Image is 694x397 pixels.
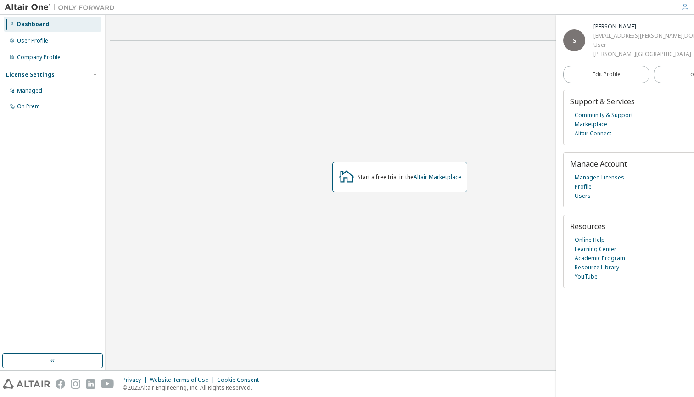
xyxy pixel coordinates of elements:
img: youtube.svg [101,379,114,389]
a: Marketplace [575,120,607,129]
span: Edit Profile [593,71,621,78]
span: S [573,37,576,45]
img: Altair One [5,3,119,12]
a: Academic Program [575,254,625,263]
a: Profile [575,182,592,191]
a: Learning Center [575,245,616,254]
img: instagram.svg [71,379,80,389]
img: linkedin.svg [86,379,95,389]
a: Users [575,191,591,201]
span: Support & Services [570,96,635,106]
a: Community & Support [575,111,633,120]
a: YouTube [575,272,598,281]
span: Resources [570,221,605,231]
div: User Profile [17,37,48,45]
a: Online Help [575,235,605,245]
div: On Prem [17,103,40,110]
div: Company Profile [17,54,61,61]
div: Managed [17,87,42,95]
a: Managed Licenses [575,173,624,182]
div: Cookie Consent [217,376,264,384]
a: Altair Connect [575,129,611,138]
img: altair_logo.svg [3,379,50,389]
div: Privacy [123,376,150,384]
a: Edit Profile [563,66,649,83]
p: © 2025 Altair Engineering, Inc. All Rights Reserved. [123,384,264,391]
a: Resource Library [575,263,619,272]
img: facebook.svg [56,379,65,389]
a: Altair Marketplace [414,173,461,181]
div: Start a free trial in the [358,173,461,181]
div: Website Terms of Use [150,376,217,384]
div: License Settings [6,71,55,78]
div: Dashboard [17,21,49,28]
span: Manage Account [570,159,627,169]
